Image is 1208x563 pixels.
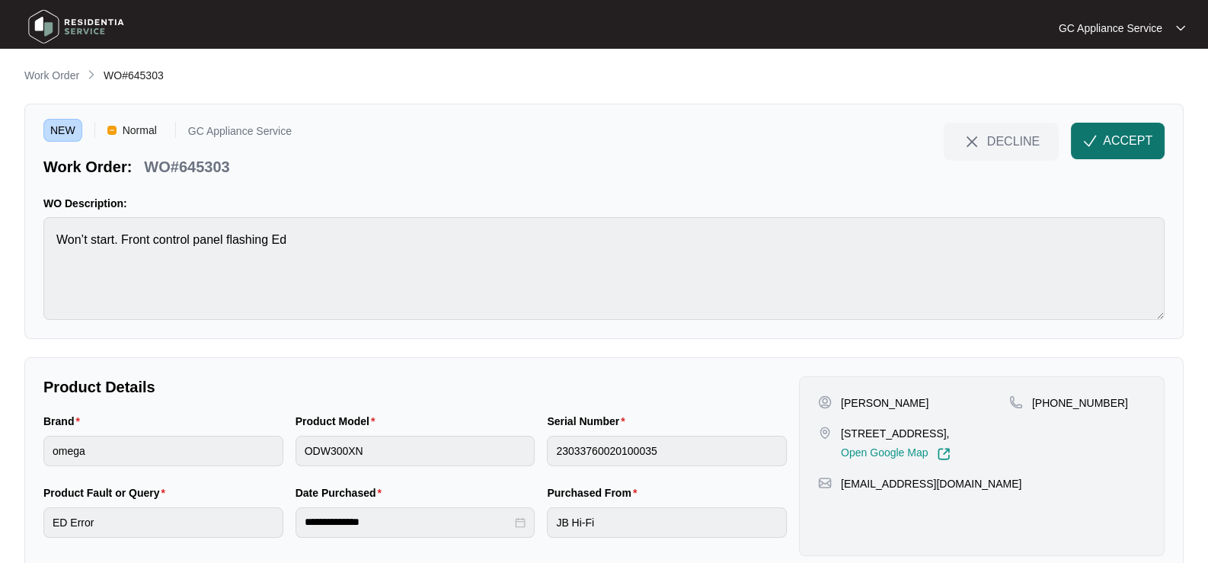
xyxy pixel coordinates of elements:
p: [EMAIL_ADDRESS][DOMAIN_NAME] [841,476,1021,491]
img: map-pin [818,476,832,490]
label: Brand [43,414,86,429]
p: GC Appliance Service [1059,21,1162,36]
label: Product Fault or Query [43,485,171,501]
img: Link-External [937,447,951,461]
input: Date Purchased [305,514,513,530]
p: WO Description: [43,196,1165,211]
a: Work Order [21,68,82,85]
p: Work Order [24,68,79,83]
p: [PERSON_NAME] [841,395,928,411]
label: Product Model [296,414,382,429]
img: map-pin [818,426,832,440]
button: check-IconACCEPT [1071,123,1165,159]
img: user-pin [818,395,832,409]
input: Serial Number [547,436,787,466]
p: WO#645303 [144,156,229,178]
span: ACCEPT [1103,132,1152,150]
input: Purchased From [547,507,787,538]
input: Product Fault or Query [43,507,283,538]
img: check-Icon [1083,134,1097,148]
span: NEW [43,119,82,142]
p: [PHONE_NUMBER] [1032,395,1128,411]
p: [STREET_ADDRESS], [841,426,951,441]
input: Brand [43,436,283,466]
span: Normal [117,119,163,142]
p: Work Order: [43,156,132,178]
label: Date Purchased [296,485,388,501]
button: close-IconDECLINE [944,123,1059,159]
img: dropdown arrow [1176,24,1185,32]
p: GC Appliance Service [188,126,292,142]
img: map-pin [1009,395,1023,409]
input: Product Model [296,436,535,466]
label: Serial Number [547,414,631,429]
textarea: Won’t start. Front control panel flashing Ed [43,217,1165,320]
img: Vercel Logo [107,126,117,135]
a: Open Google Map [841,447,951,461]
span: DECLINE [987,133,1040,149]
span: WO#645303 [104,69,164,82]
label: Purchased From [547,485,643,501]
img: residentia service logo [23,4,129,50]
img: close-Icon [963,133,981,151]
img: chevron-right [85,69,97,81]
p: Product Details [43,376,787,398]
